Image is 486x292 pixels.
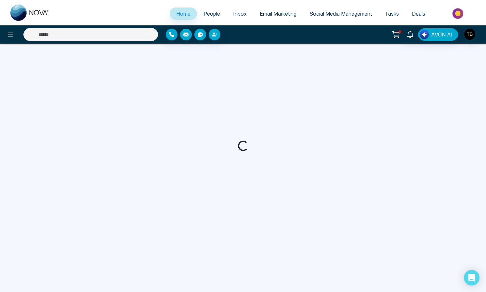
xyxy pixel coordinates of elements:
[309,10,372,17] span: Social Media Management
[464,270,479,285] div: Open Intercom Messenger
[253,7,303,20] a: Email Marketing
[378,7,405,20] a: Tasks
[170,7,197,20] a: Home
[260,10,296,17] span: Email Marketing
[431,31,453,38] span: AVON AI
[412,10,425,17] span: Deals
[197,7,227,20] a: People
[10,5,49,21] img: Nova CRM Logo
[227,7,253,20] a: Inbox
[435,6,482,21] img: Market-place.gif
[176,10,190,17] span: Home
[204,10,220,17] span: People
[233,10,247,17] span: Inbox
[385,10,399,17] span: Tasks
[405,7,432,20] a: Deals
[464,29,475,40] img: User Avatar
[303,7,378,20] a: Social Media Management
[420,30,429,39] img: Lead Flow
[418,28,458,41] button: AVON AI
